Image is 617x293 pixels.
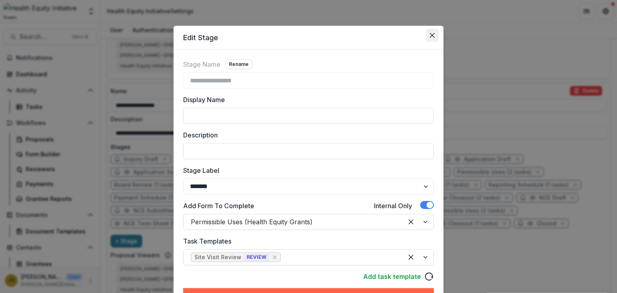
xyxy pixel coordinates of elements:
label: Description [183,130,429,140]
label: Stage Label [183,166,429,175]
a: Add task template [363,272,421,281]
svg: reload [424,272,434,281]
span: REVIEW [245,254,268,260]
header: Edit Stage [174,26,443,50]
button: Close [426,29,439,42]
label: Internal Only [374,201,412,211]
label: Stage Name [183,59,221,69]
label: Display Name [183,95,429,104]
button: Rename [225,59,252,69]
div: Clear selected options [405,251,417,264]
label: Add Form To Complete [183,201,254,211]
label: Task Templates [183,236,429,246]
div: Site Visit Review [194,254,241,261]
div: Remove [object Object] [271,253,279,261]
div: Clear selected options [405,215,417,228]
